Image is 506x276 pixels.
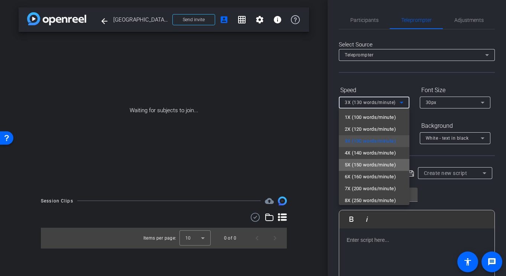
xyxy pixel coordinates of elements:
span: 5X (150 words/minute) [345,160,396,169]
span: 8X (250 words/minute) [345,196,396,205]
span: 4X (140 words/minute) [345,149,396,158]
span: 7X (200 words/minute) [345,184,396,193]
span: 1X (100 words/minute) [345,113,396,122]
span: 6X (160 words/minute) [345,172,396,181]
span: 3X (130 words/minute) [345,137,396,146]
span: 2X (120 words/minute) [345,125,396,134]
